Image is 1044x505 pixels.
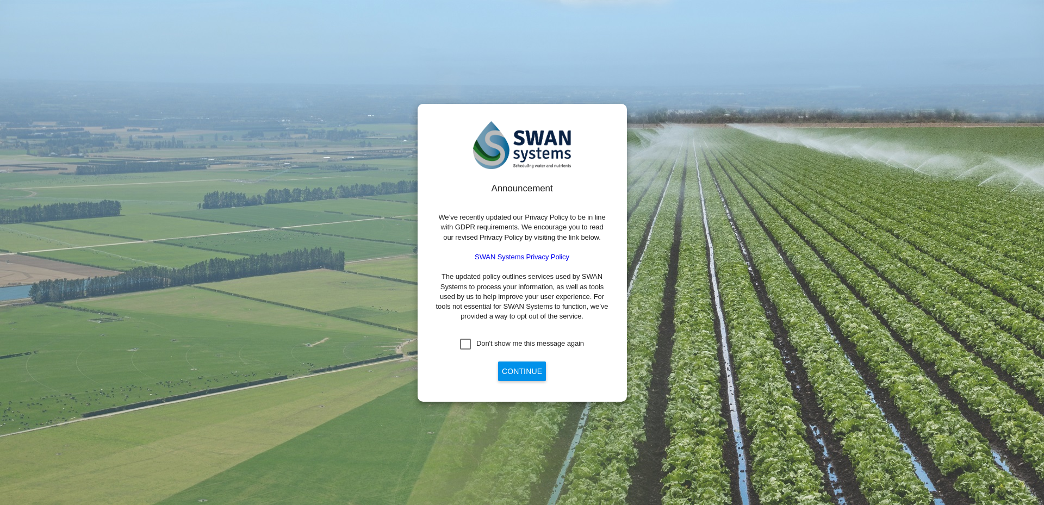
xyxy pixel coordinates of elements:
span: The updated policy outlines services used by SWAN Systems to process your information, as well as... [436,272,608,320]
div: Don't show me this message again [476,339,584,348]
div: Announcement [435,182,610,195]
a: SWAN Systems Privacy Policy [475,253,569,261]
md-checkbox: Don't show me this message again [460,339,584,350]
button: Continue [498,361,546,381]
img: SWAN-Landscape-Logo-Colour.png [473,121,571,170]
span: We’ve recently updated our Privacy Policy to be in line with GDPR requirements. We encourage you ... [438,213,605,241]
